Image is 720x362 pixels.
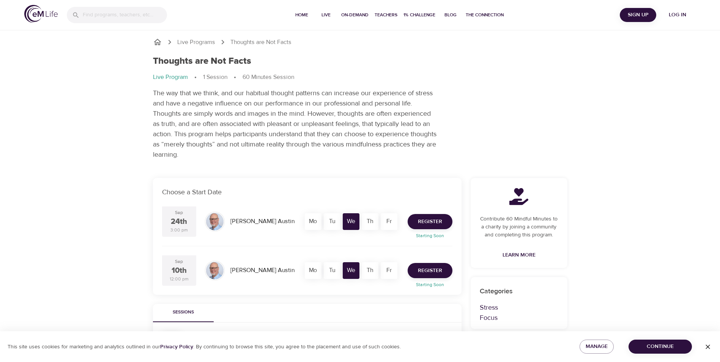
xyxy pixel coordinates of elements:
nav: breadcrumb [153,73,567,82]
div: [PERSON_NAME] Austin [227,263,298,278]
div: Tu [324,262,340,279]
p: Categories [480,286,558,296]
p: Thoughts are Not Facts [230,38,291,47]
div: We [343,213,359,230]
img: logo [24,5,58,23]
div: Sep [175,258,183,265]
div: 10th [172,265,187,276]
span: The Connection [466,11,504,19]
span: Register [418,217,442,227]
p: 60 Minutes Session [243,73,294,82]
button: Sign Up [620,8,656,22]
div: 12:00 pm [170,276,189,282]
span: Learn More [503,250,536,260]
span: Manage [586,342,608,351]
p: The way that we think, and our habitual thought patterns can increase our experience of stress an... [153,88,438,160]
button: Continue [629,340,692,354]
div: Sep [175,209,183,216]
p: Starting Soon [403,281,457,288]
div: [PERSON_NAME] Austin [227,214,298,229]
button: Register [408,263,452,278]
a: Live Programs [177,38,215,47]
p: Starting Soon [403,232,457,239]
div: Th [362,213,378,230]
nav: breadcrumb [153,38,567,47]
button: Log in [659,8,696,22]
span: Home [293,11,311,19]
p: 1 Session [203,73,227,82]
div: Fr [381,262,397,279]
button: Register [408,214,452,229]
span: Blog [441,11,460,19]
div: 3:00 pm [170,227,188,233]
h1: Thoughts are Not Facts [153,56,251,67]
a: Learn More [499,248,539,262]
span: Sessions [158,308,209,316]
div: 24th [171,216,187,227]
span: On-Demand [341,11,369,19]
button: Manage [580,340,614,354]
p: Contribute 60 Mindful Minutes to a charity by joining a community and completing this program. [480,215,558,239]
span: Register [418,266,442,275]
input: Find programs, teachers, etc... [83,7,167,23]
a: Privacy Policy [160,343,193,350]
p: Live Program [153,73,188,82]
span: Teachers [375,11,397,19]
span: Live [317,11,335,19]
div: Fr [381,213,397,230]
div: Th [362,262,378,279]
div: We [343,262,359,279]
p: Stress [480,302,558,313]
span: Log in [662,10,693,20]
span: Sign Up [623,10,653,20]
span: Continue [635,342,686,351]
div: Tu [324,213,340,230]
p: Choose a Start Date [162,187,452,197]
div: Mo [305,213,321,230]
p: Focus [480,313,558,323]
div: Mo [305,262,321,279]
span: 1% Challenge [403,11,435,19]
